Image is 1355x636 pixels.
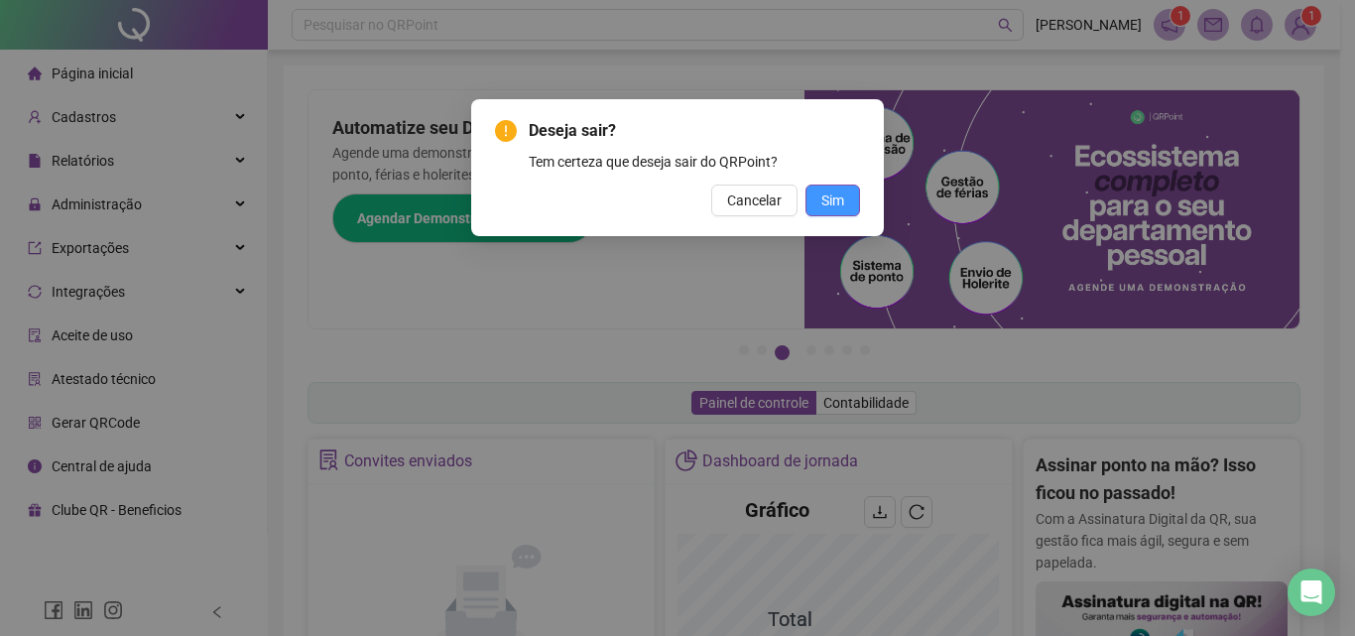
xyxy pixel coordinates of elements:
div: Tem certeza que deseja sair do QRPoint? [529,151,860,173]
button: Cancelar [711,185,798,216]
span: Deseja sair? [529,119,860,143]
span: Sim [821,190,844,211]
span: exclamation-circle [495,120,517,142]
div: Open Intercom Messenger [1288,569,1335,616]
button: Sim [805,185,860,216]
span: Cancelar [727,190,782,211]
